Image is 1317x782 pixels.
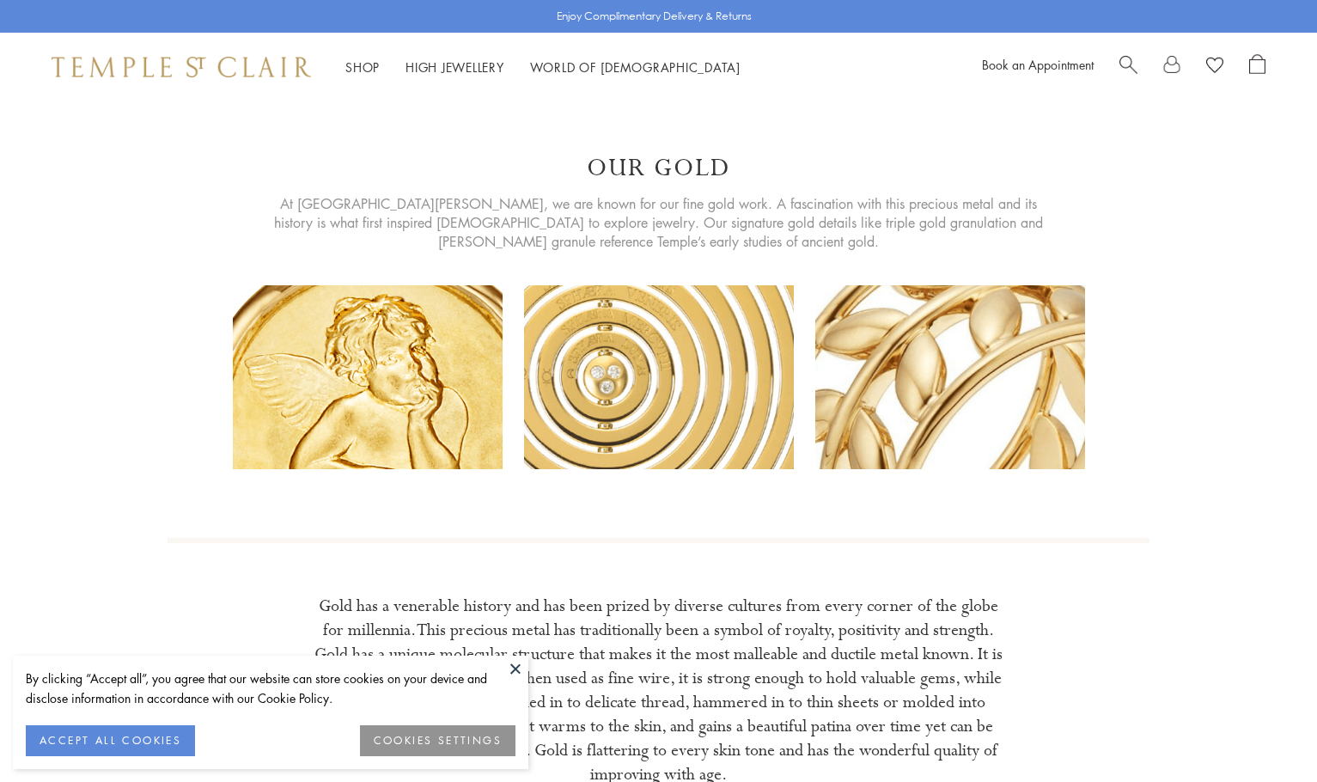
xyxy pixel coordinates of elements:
div: By clicking “Accept all”, you agree that our website can store cookies on your device and disclos... [26,669,515,708]
a: World of [DEMOGRAPHIC_DATA]World of [DEMOGRAPHIC_DATA] [530,58,741,76]
img: our-gold2_628x.png [524,285,794,469]
h1: Our Gold [587,153,730,184]
a: Open Shopping Bag [1249,54,1265,80]
iframe: Gorgias live chat messenger [1231,701,1300,765]
a: Book an Appointment [982,56,1094,73]
p: Enjoy Complimentary Delivery & Returns [557,8,752,25]
img: Temple St. Clair [52,57,311,77]
a: High JewelleryHigh Jewellery [405,58,504,76]
button: COOKIES SETTINGS [360,725,515,756]
a: View Wishlist [1206,54,1223,80]
nav: Main navigation [345,57,741,78]
span: At [GEOGRAPHIC_DATA][PERSON_NAME], we are known for our fine gold work. A fascination with this p... [274,194,1043,251]
img: our-gold3_900x.png [815,285,1085,469]
a: Search [1119,54,1137,80]
a: ShopShop [345,58,380,76]
button: ACCEPT ALL COOKIES [26,725,195,756]
img: our-gold1_628x.png [233,285,503,469]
